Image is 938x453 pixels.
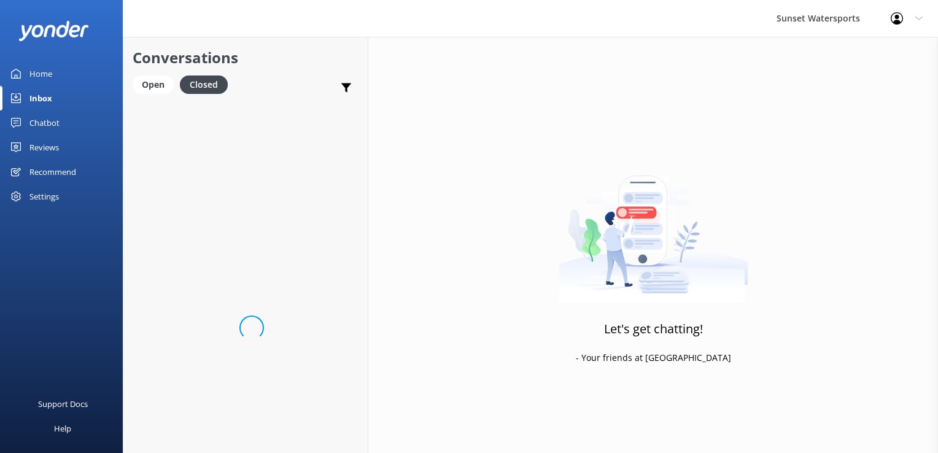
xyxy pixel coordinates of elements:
div: Open [133,75,174,94]
h3: Let's get chatting! [604,319,703,339]
div: Settings [29,184,59,209]
div: Support Docs [38,392,88,416]
div: Home [29,61,52,86]
div: Chatbot [29,110,60,135]
h2: Conversations [133,46,359,69]
div: Reviews [29,135,59,160]
div: Help [54,416,71,441]
p: - Your friends at [GEOGRAPHIC_DATA] [576,351,731,365]
img: artwork of a man stealing a conversation from at giant smartphone [559,150,748,303]
img: yonder-white-logo.png [18,21,89,41]
a: Open [133,77,180,91]
a: Closed [180,77,234,91]
div: Closed [180,75,228,94]
div: Inbox [29,86,52,110]
div: Recommend [29,160,76,184]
